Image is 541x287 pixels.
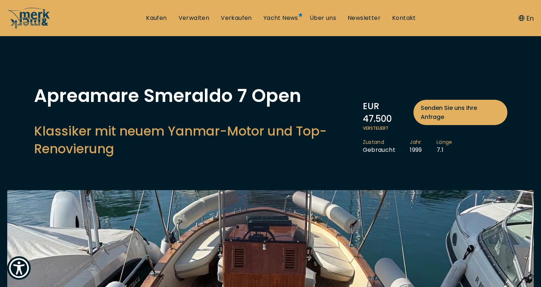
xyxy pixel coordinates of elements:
a: Newsletter [348,14,381,22]
span: Jahr [410,139,422,146]
a: Kaufen [146,14,167,22]
h1: Apreamare Smeraldo 7 Open [34,87,356,105]
span: Versteuert [363,125,507,132]
span: Zustand [363,139,396,146]
li: Gebraucht [363,139,410,154]
a: Yacht News [263,14,298,22]
h2: Klassiker mit neuem Yanmar-Motor und Top-Renovierung [34,122,356,158]
a: Verwalten [179,14,210,22]
span: Senden Sie uns Ihre Anfrage [421,103,500,121]
a: Über uns [310,14,336,22]
button: En [519,13,534,23]
li: 7.1 [437,139,467,154]
a: Verkaufen [221,14,252,22]
a: Kontakt [392,14,416,22]
a: Senden Sie uns Ihre Anfrage [413,100,507,125]
span: Länge [437,139,452,146]
li: 1999 [410,139,437,154]
button: Show Accessibility Preferences [7,256,31,280]
div: EUR 47.500 [363,100,507,125]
